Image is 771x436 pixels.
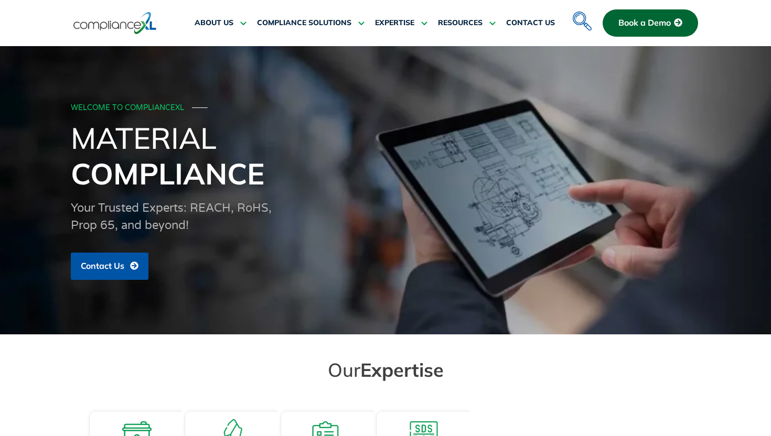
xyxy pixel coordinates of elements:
[195,10,247,36] a: ABOUT US
[81,261,124,271] span: Contact Us
[257,18,351,28] span: COMPLIANCE SOLUTIONS
[360,358,444,381] span: Expertise
[71,201,272,232] span: Your Trusted Experts: REACH, RoHS, Prop 65, and beyond!
[438,10,496,36] a: RESOURCES
[603,9,698,37] a: Book a Demo
[257,10,365,36] a: COMPLIANCE SOLUTIONS
[71,104,697,113] div: WELCOME TO COMPLIANCEXL
[618,18,671,28] span: Book a Demo
[192,103,208,112] span: ───
[506,18,555,28] span: CONTACT US
[195,18,233,28] span: ABOUT US
[71,253,148,280] a: Contact Us
[375,18,414,28] span: EXPERTISE
[73,11,157,35] img: logo-one.svg
[375,10,427,36] a: EXPERTISE
[506,10,555,36] a: CONTACT US
[71,155,264,192] span: Compliance
[71,120,700,191] h1: Material
[438,18,483,28] span: RESOURCES
[92,358,679,381] h2: Our
[570,5,591,26] a: navsearch-button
